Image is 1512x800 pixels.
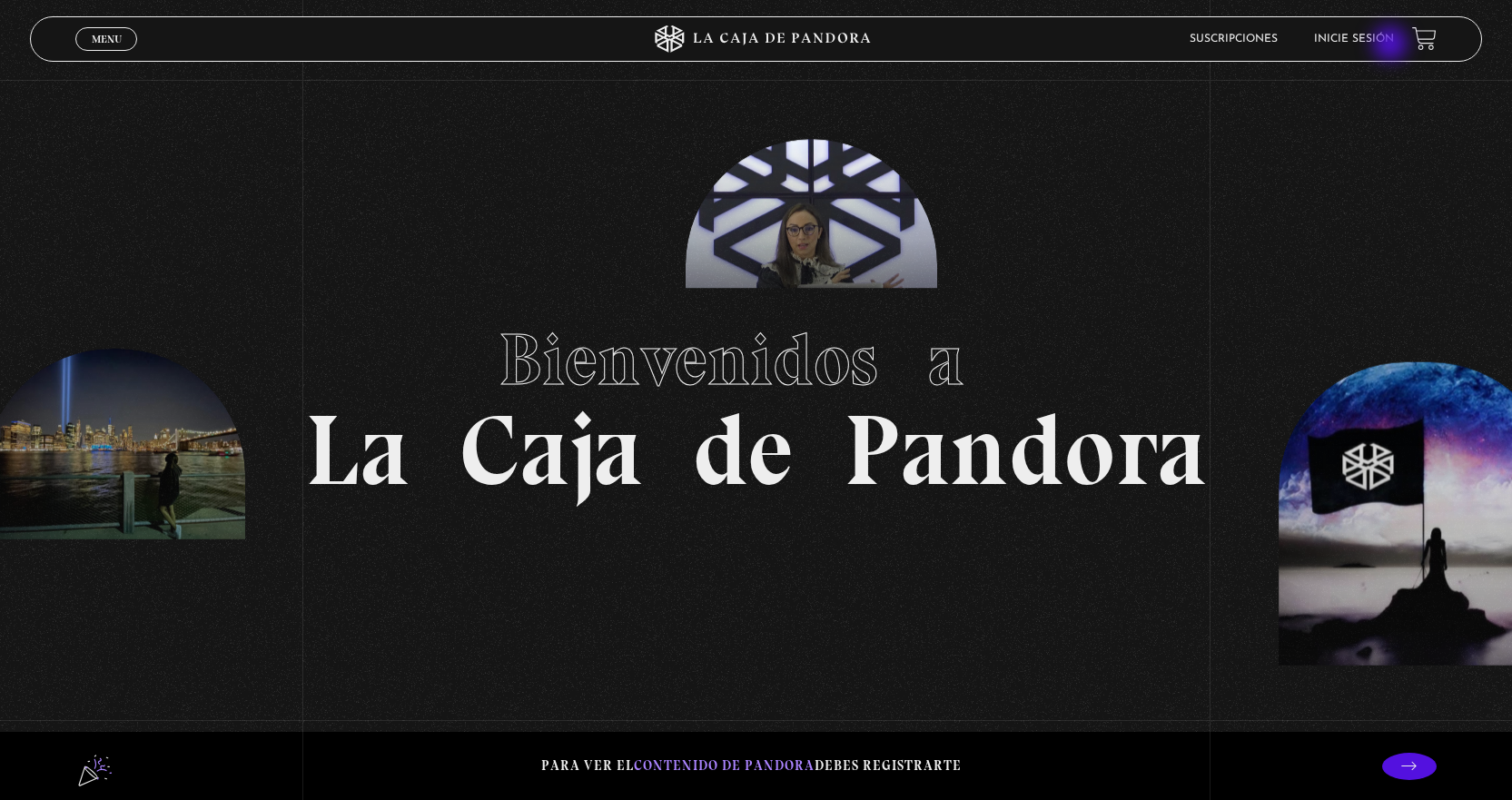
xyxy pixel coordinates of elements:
[1412,26,1437,51] a: View your shopping cart
[499,316,1014,403] span: Bienvenidos a
[1190,34,1278,44] a: Suscripciones
[92,34,122,44] span: Menu
[541,754,962,778] p: Para ver el debes registrarte
[1314,34,1394,44] a: Inicie sesión
[634,757,815,774] span: contenido de Pandora
[85,48,128,61] span: Cerrar
[305,301,1207,500] h1: La Caja de Pandora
